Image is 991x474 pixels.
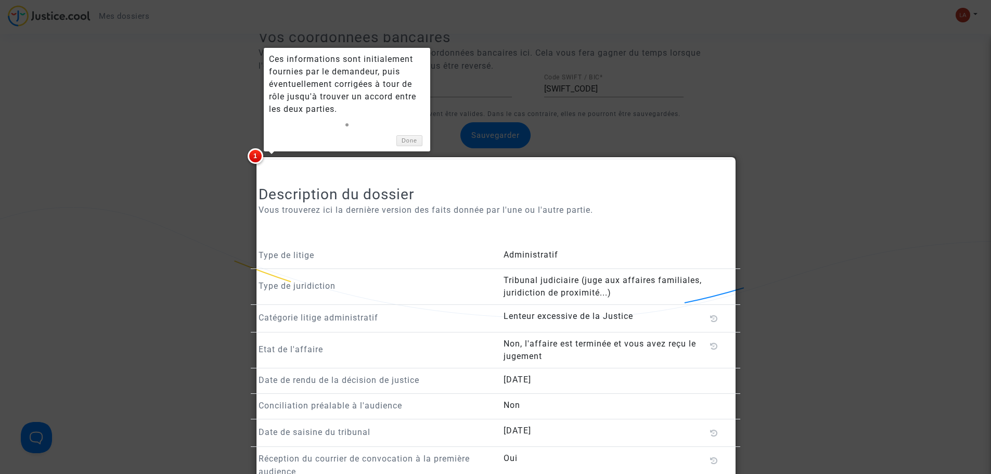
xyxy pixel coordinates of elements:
span: Administratif [504,250,558,260]
span: Oui [504,453,518,463]
span: [DATE] [504,375,531,385]
p: Date de rendu de la décision de justice [259,374,488,387]
p: Conciliation préalable à l'audience [259,399,488,412]
p: Type de litige [259,249,488,262]
span: Non [504,400,520,410]
span: Tribunal judiciaire (juge aux affaires familiales, juridiction de proximité...) [504,275,702,298]
div: Ces informations sont initialement fournies par le demandeur, puis éventuellement corrigées à tou... [269,53,425,116]
span: 1 [248,148,263,164]
p: Vous trouverez ici la dernière version des faits donnée par l'une ou l'autre partie. [259,203,732,216]
p: Type de juridiction [259,279,488,292]
p: Date de saisine du tribunal [259,426,488,439]
span: [DATE] [504,426,531,435]
span: Non, l'affaire est terminée et vous avez reçu le jugement [504,339,696,361]
a: Done [396,135,422,146]
span: Lenteur excessive de la Justice [504,311,633,321]
h2: Description du dossier [259,185,732,203]
p: Catégorie litige administratif [259,311,488,324]
p: Etat de l'affaire [259,343,488,356]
